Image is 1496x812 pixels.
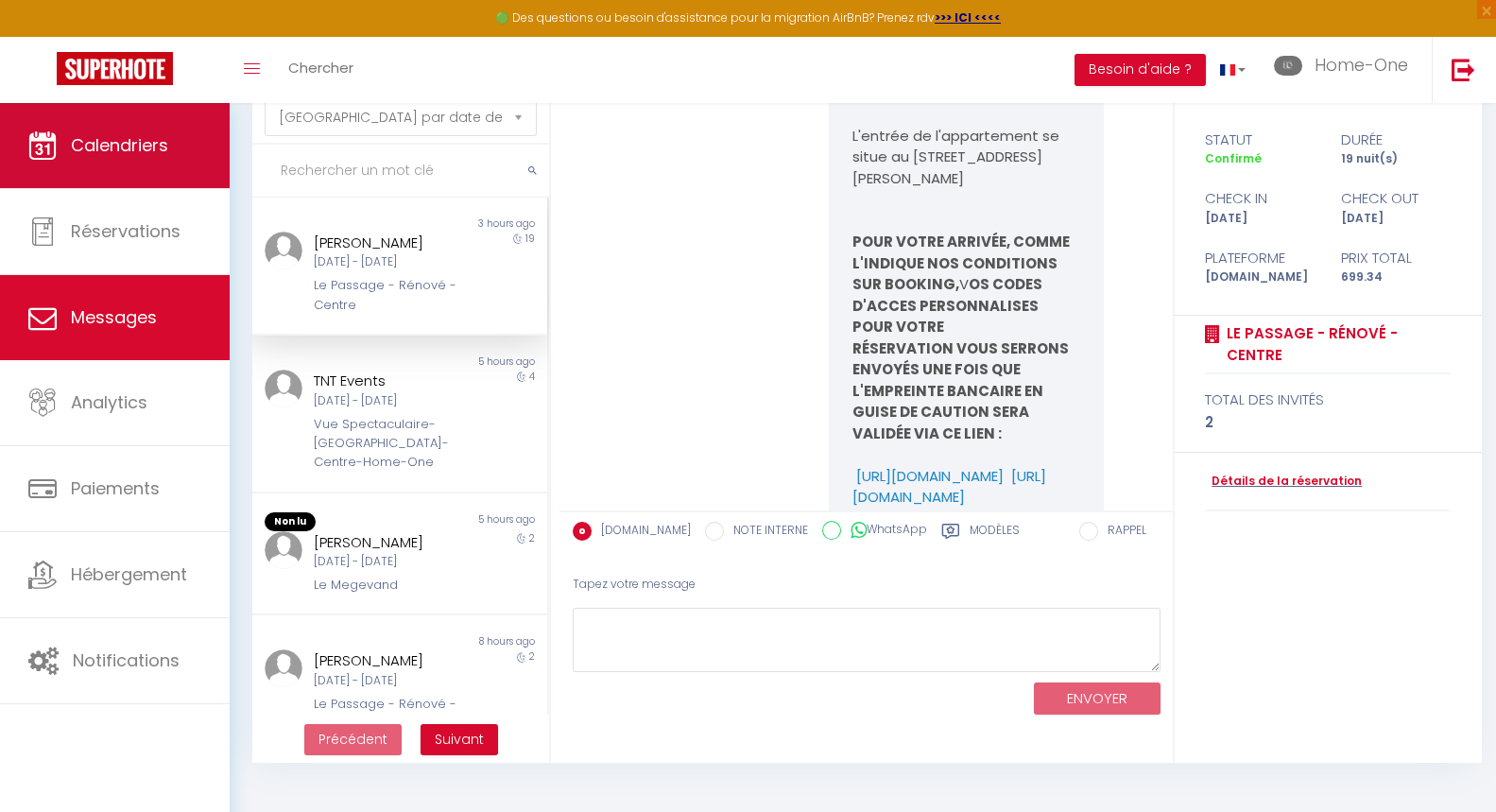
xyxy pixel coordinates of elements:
div: 5 hours ago [400,512,547,531]
span: Suivant [435,730,484,749]
div: [DATE] [1193,210,1328,228]
span: 2 [529,649,535,664]
span: Notifications [73,648,180,672]
div: durée [1328,129,1463,151]
img: logout [1452,58,1475,81]
label: Modèles [970,522,1020,545]
a: >>> ICI <<<< [935,9,1001,26]
div: Le Passage - Rénové - Centre [314,695,461,734]
div: [PERSON_NAME] [314,531,461,554]
span: Confirmé [1205,150,1262,166]
img: ... [1274,56,1302,76]
a: Détails de la réservation [1205,473,1362,491]
button: Next [421,724,498,756]
img: ... [265,370,302,407]
span: 19 [525,232,535,246]
p: L'entrée de l'appartement se situe au [STREET_ADDRESS][PERSON_NAME] [852,126,1080,190]
input: Rechercher un mot clé [252,145,549,198]
div: [PERSON_NAME] [314,232,461,254]
span: Chercher [288,58,353,78]
div: Prix total [1328,247,1463,269]
img: ... [265,531,302,569]
div: Le Passage - Rénové - Centre [314,276,461,315]
div: Vue Spectaculaire-[GEOGRAPHIC_DATA]-Centre-Home-One [314,415,461,473]
span: Paiements [71,476,160,500]
label: WhatsApp [841,521,927,542]
a: ... Home-One [1260,37,1432,103]
a: [URL][DOMAIN_NAME] [852,466,1046,508]
span: Analytics [71,390,147,414]
label: [DOMAIN_NAME] [592,522,691,543]
div: [DOMAIN_NAME] [1193,268,1328,286]
div: [PERSON_NAME] [314,649,461,672]
div: Tapez votre message [573,561,1161,608]
img: Super Booking [57,52,173,85]
span: Précédent [318,730,387,749]
p: V [852,232,1080,444]
a: Chercher [274,37,368,103]
button: Previous [304,724,402,756]
b: OS CODES D'ACCES PERSONNALISES POUR VOTRE RÉSERVATION VOUS SERRONS ENVOYÉS UNE FOIS QUE L'EMPREIN... [852,274,1072,443]
div: 699.34 [1328,268,1463,286]
span: 4 [529,370,535,384]
span: Home-One [1315,53,1408,77]
div: 19 nuit(s) [1328,150,1463,168]
span: 2 [529,531,535,545]
label: NOTE INTERNE [724,522,808,543]
div: [DATE] - [DATE] [314,672,461,690]
div: statut [1193,129,1328,151]
button: ENVOYER [1034,682,1161,716]
span: Non lu [265,512,316,531]
div: 5 hours ago [400,354,547,370]
div: [DATE] - [DATE] [314,392,461,410]
span: Réservations [71,219,181,243]
div: 3 hours ago [400,216,547,232]
img: ... [265,649,302,687]
div: check out [1328,187,1463,210]
button: Besoin d'aide ? [1075,54,1206,86]
div: Le Megevand [314,576,461,595]
div: 2 [1205,411,1451,434]
div: [DATE] - [DATE] [314,553,461,571]
div: check in [1193,187,1328,210]
div: total des invités [1205,389,1451,411]
img: ... [265,232,302,269]
span: Calendriers [71,133,168,157]
div: [DATE] - [DATE] [314,253,461,271]
span: Messages [71,305,157,329]
div: TNT Events [314,370,461,392]
div: Plateforme [1193,247,1328,269]
span: Hébergement [71,562,187,586]
div: 8 hours ago [400,634,547,649]
a: [URL][DOMAIN_NAME] [856,466,1004,486]
div: [DATE] [1328,210,1463,228]
label: RAPPEL [1098,522,1146,543]
a: Le Passage - Rénové - Centre [1220,322,1451,367]
b: POUR VOTRE ARRIVÉE, COMME L'INDIQUE NOS CONDITIONS SUR BOOKING, [852,232,1073,294]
